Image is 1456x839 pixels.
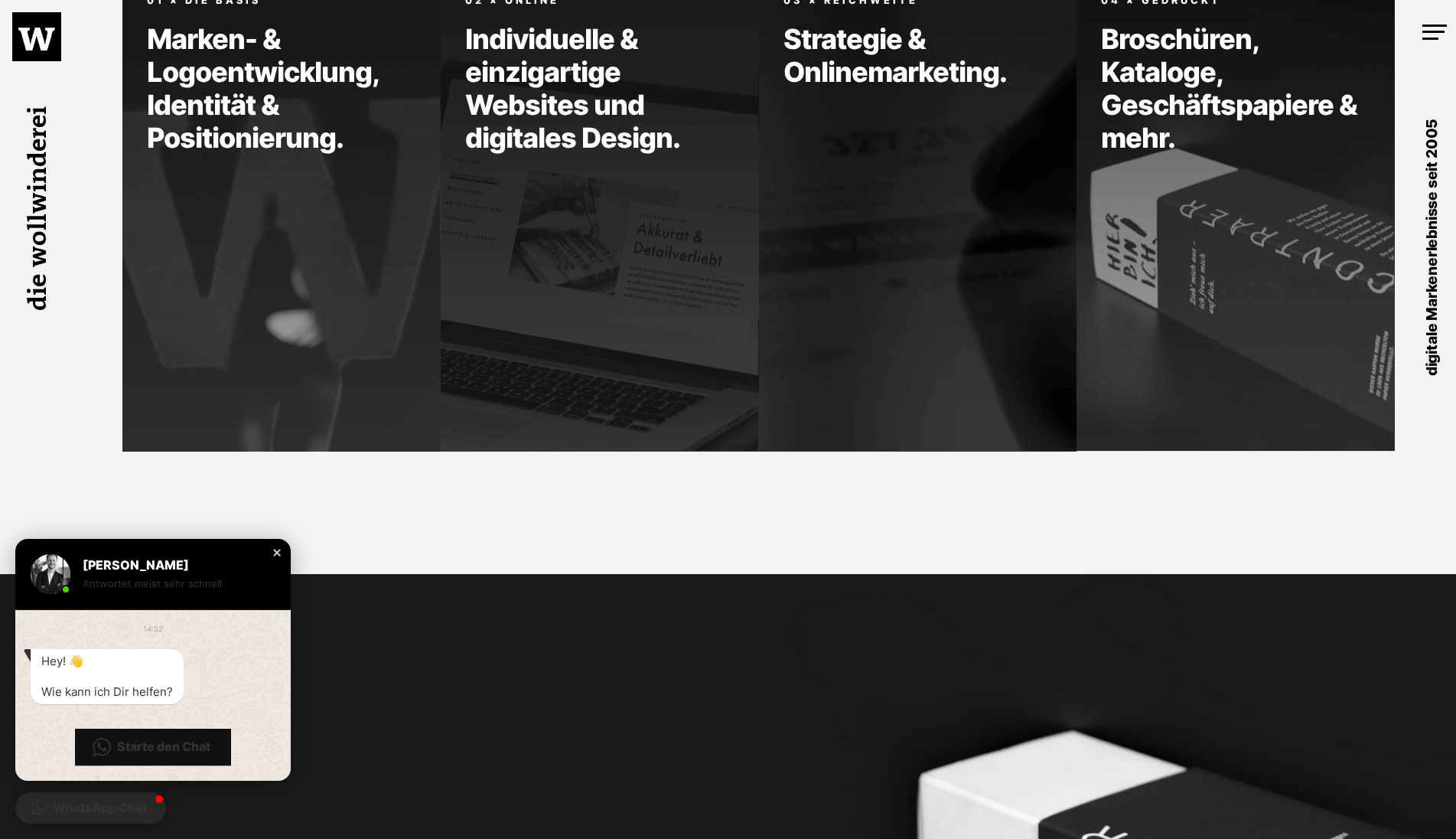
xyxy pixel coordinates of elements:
[15,792,166,824] button: WhatsApp Chat
[269,545,285,560] div: Close chat window
[18,28,55,51] img: Logo wollwinder
[83,557,263,573] div: [PERSON_NAME]
[465,23,735,155] h4: Individuelle & einzigartige Websites und digitales Design.
[783,23,1053,89] h4: Strategie & Onlinemarketing.
[143,621,163,637] div: 14:52
[83,576,263,592] p: Antwortet meist sehr schnell
[1101,23,1370,155] h4: Broschüren, Kataloge, Geschäftspapiere & mehr.
[31,554,70,594] img: Manuel Wollwinder
[75,729,231,766] button: Starte den Chat
[147,23,416,155] h4: Marken- & Logoentwicklung, Identität & Positionierung.
[18,86,67,331] h1: die wollwinderei
[117,739,210,755] span: Starte den Chat
[41,654,173,669] div: Hey! 👋
[41,684,173,700] div: Wie kann ich Dir helfen?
